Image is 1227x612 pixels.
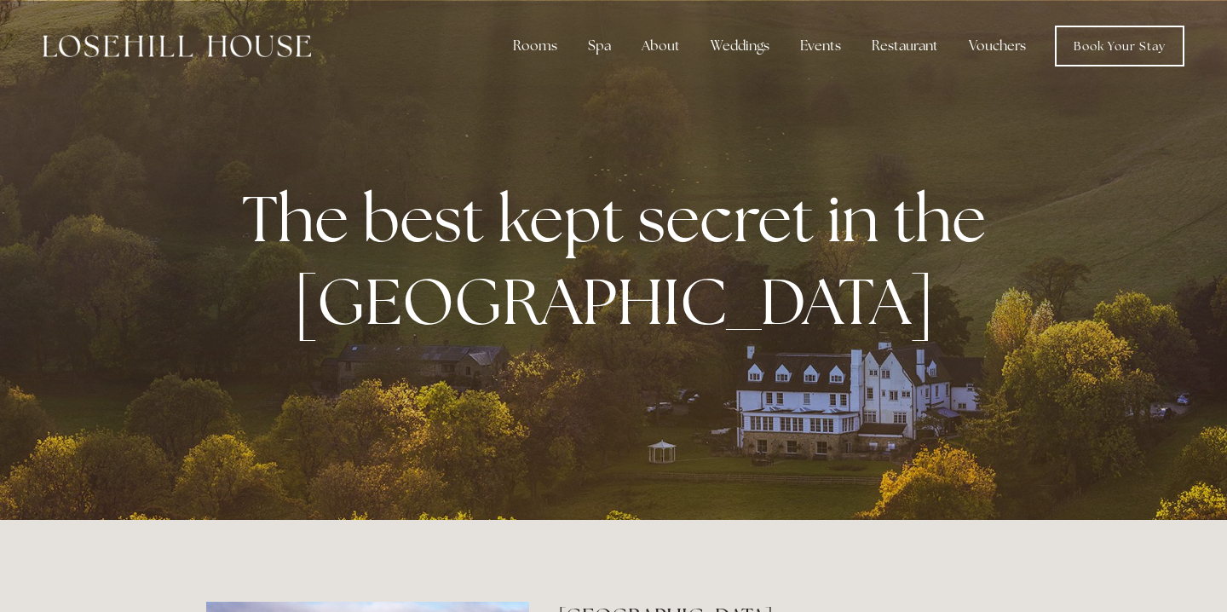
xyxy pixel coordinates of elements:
div: Weddings [697,29,783,63]
div: Spa [574,29,625,63]
a: Book Your Stay [1055,26,1184,66]
img: Losehill House [43,35,311,57]
div: Events [786,29,855,63]
strong: The best kept secret in the [GEOGRAPHIC_DATA] [242,176,999,344]
a: Vouchers [955,29,1040,63]
div: Rooms [499,29,571,63]
div: About [628,29,694,63]
div: Restaurant [858,29,952,63]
